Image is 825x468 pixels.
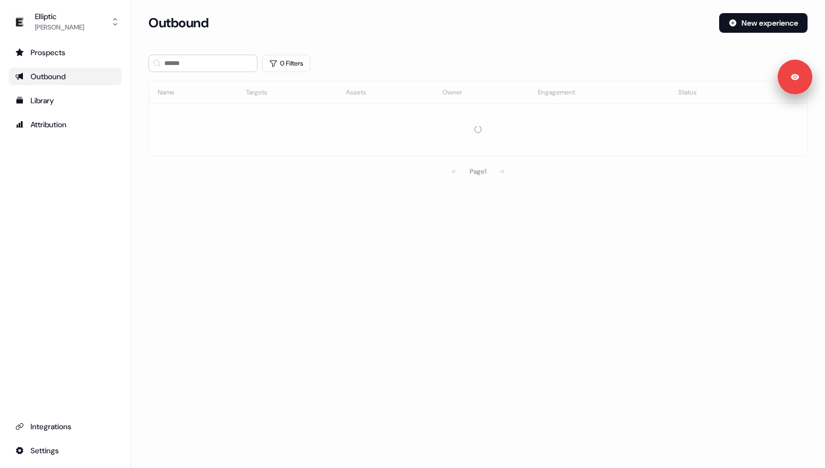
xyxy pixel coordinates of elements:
[9,9,122,35] button: Elliptic[PERSON_NAME]
[15,445,115,456] div: Settings
[9,442,122,459] a: Go to integrations
[15,47,115,58] div: Prospects
[9,44,122,61] a: Go to prospects
[15,119,115,130] div: Attribution
[262,55,310,72] button: 0 Filters
[9,68,122,85] a: Go to outbound experience
[719,13,808,33] button: New experience
[15,95,115,106] div: Library
[9,116,122,133] a: Go to attribution
[148,15,208,31] h3: Outbound
[35,22,84,33] div: [PERSON_NAME]
[35,11,84,22] div: Elliptic
[9,418,122,435] a: Go to integrations
[15,421,115,432] div: Integrations
[15,71,115,82] div: Outbound
[9,92,122,109] a: Go to templates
